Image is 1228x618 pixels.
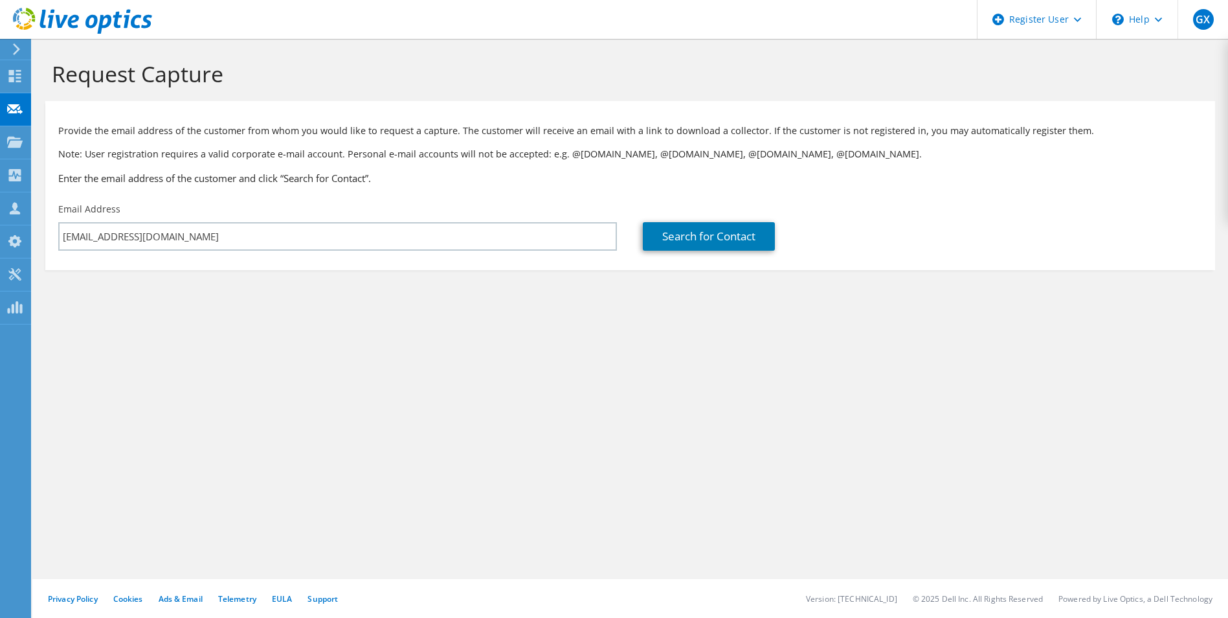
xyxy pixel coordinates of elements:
h3: Enter the email address of the customer and click “Search for Contact”. [58,171,1202,185]
a: Cookies [113,593,143,604]
p: Provide the email address of the customer from whom you would like to request a capture. The cust... [58,124,1202,138]
h1: Request Capture [52,60,1202,87]
label: Email Address [58,203,120,216]
li: Powered by Live Optics, a Dell Technology [1058,593,1212,604]
span: GX [1193,9,1214,30]
p: Note: User registration requires a valid corporate e-mail account. Personal e-mail accounts will ... [58,147,1202,161]
li: Version: [TECHNICAL_ID] [806,593,897,604]
a: Search for Contact [643,222,775,251]
a: Telemetry [218,593,256,604]
li: © 2025 Dell Inc. All Rights Reserved [913,593,1043,604]
a: Privacy Policy [48,593,98,604]
svg: \n [1112,14,1124,25]
a: Support [307,593,338,604]
a: EULA [272,593,292,604]
a: Ads & Email [159,593,203,604]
